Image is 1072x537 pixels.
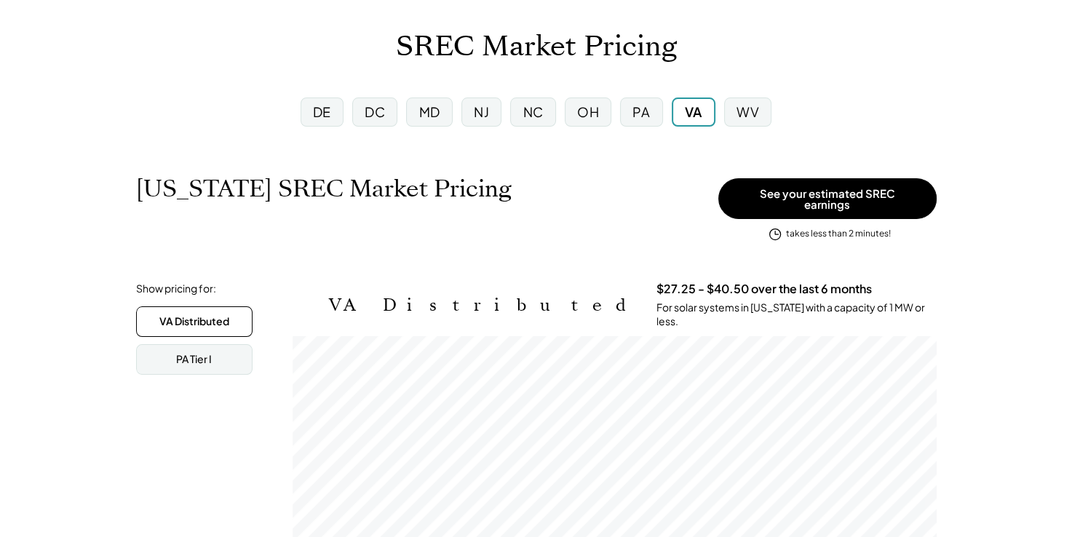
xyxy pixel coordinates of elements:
div: NC [523,103,543,121]
div: WV [736,103,759,121]
h3: $27.25 - $40.50 over the last 6 months [656,282,872,297]
div: VA Distributed [159,314,229,329]
button: See your estimated SREC earnings [718,178,937,219]
div: takes less than 2 minutes! [786,228,891,240]
div: NJ [474,103,489,121]
h2: VA Distributed [329,295,635,316]
div: Show pricing for: [136,282,216,296]
div: For solar systems in [US_STATE] with a capacity of 1 MW or less. [656,301,937,329]
div: PA Tier I [176,352,212,367]
div: MD [419,103,440,121]
h1: [US_STATE] SREC Market Pricing [136,175,512,203]
div: DE [313,103,331,121]
div: PA [632,103,650,121]
h1: SREC Market Pricing [396,30,677,64]
div: VA [685,103,702,121]
div: DC [365,103,385,121]
div: OH [577,103,599,121]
